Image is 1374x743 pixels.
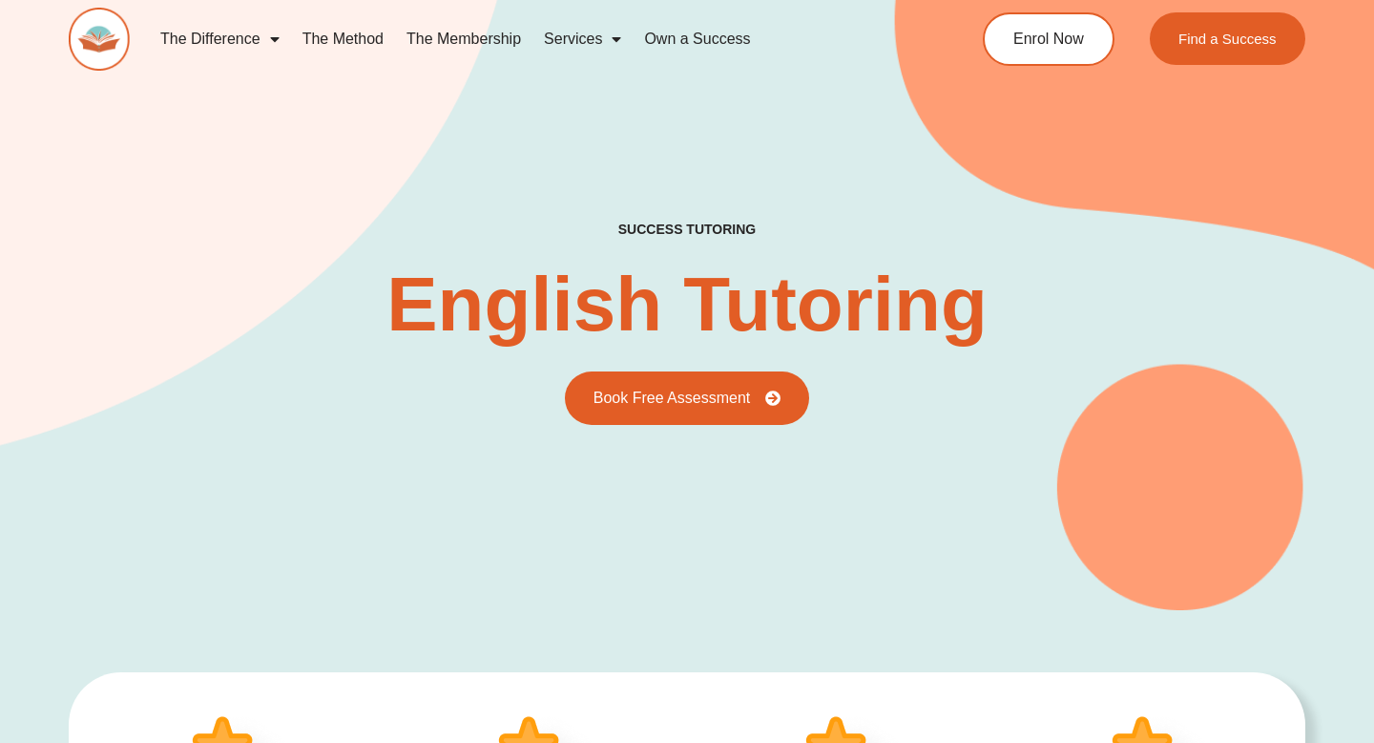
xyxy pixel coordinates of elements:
[1150,12,1305,65] a: Find a Success
[149,17,912,61] nav: Menu
[593,391,751,406] span: Book Free Assessment
[1178,32,1277,46] span: Find a Success
[395,17,532,61] a: The Membership
[386,266,988,343] h2: English Tutoring
[633,17,761,61] a: Own a Success
[149,17,291,61] a: The Difference
[565,371,810,425] a: Book Free Assessment
[983,12,1114,66] a: Enrol Now
[291,17,395,61] a: The Method
[532,17,633,61] a: Services
[1013,32,1084,47] span: Enrol Now
[618,221,756,238] h2: success tutoring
